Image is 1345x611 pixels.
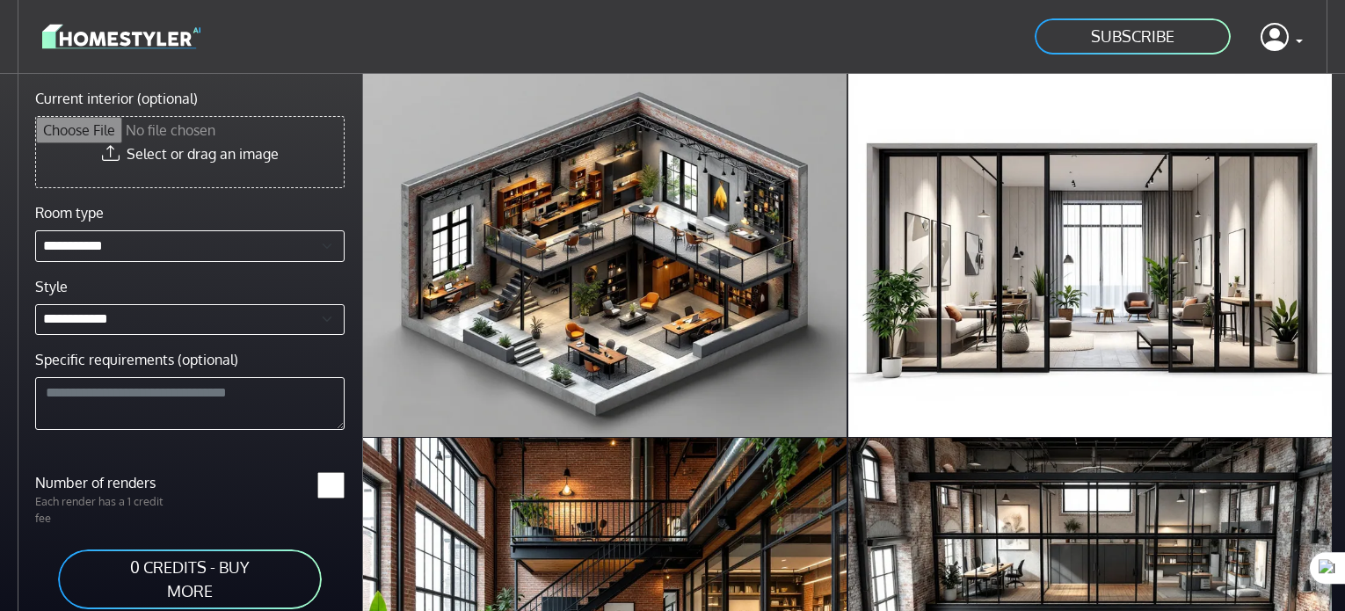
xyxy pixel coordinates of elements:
[25,493,190,527] p: Each render has a 1 credit fee
[1033,17,1232,56] a: SUBSCRIBE
[42,21,200,52] img: logo-3de290ba35641baa71223ecac5eacb59cb85b4c7fdf211dc9aaecaaee71ea2f8.svg
[35,202,104,223] label: Room type
[35,349,238,370] label: Specific requirements (optional)
[25,472,190,493] label: Number of renders
[35,276,68,297] label: Style
[35,88,198,109] label: Current interior (optional)
[56,548,324,611] a: 0 CREDITS - BUY MORE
